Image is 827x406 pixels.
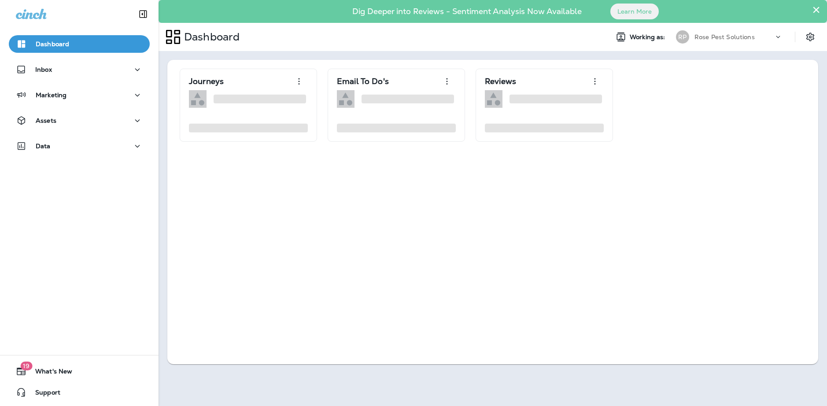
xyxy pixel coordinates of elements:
p: Reviews [485,77,516,86]
p: Dashboard [181,30,240,44]
button: Assets [9,112,150,129]
p: Journeys [189,77,224,86]
button: 19What's New [9,362,150,380]
span: Support [26,389,60,399]
p: Email To Do's [337,77,389,86]
div: RP [676,30,689,44]
p: Dig Deeper into Reviews - Sentiment Analysis Now Available [327,10,607,13]
p: Dashboard [36,40,69,48]
button: Learn More [610,4,659,19]
p: Data [36,143,51,150]
button: Data [9,137,150,155]
p: Rose Pest Solutions [694,33,755,40]
button: Inbox [9,61,150,78]
span: 19 [20,362,32,370]
span: What's New [26,368,72,378]
button: Close [812,3,820,17]
button: Settings [802,29,818,45]
p: Marketing [36,91,66,99]
button: Collapse Sidebar [131,5,155,23]
button: Dashboard [9,35,150,53]
p: Inbox [35,66,52,73]
button: Marketing [9,86,150,104]
p: Assets [36,117,56,124]
button: Support [9,384,150,401]
span: Working as: [630,33,667,41]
